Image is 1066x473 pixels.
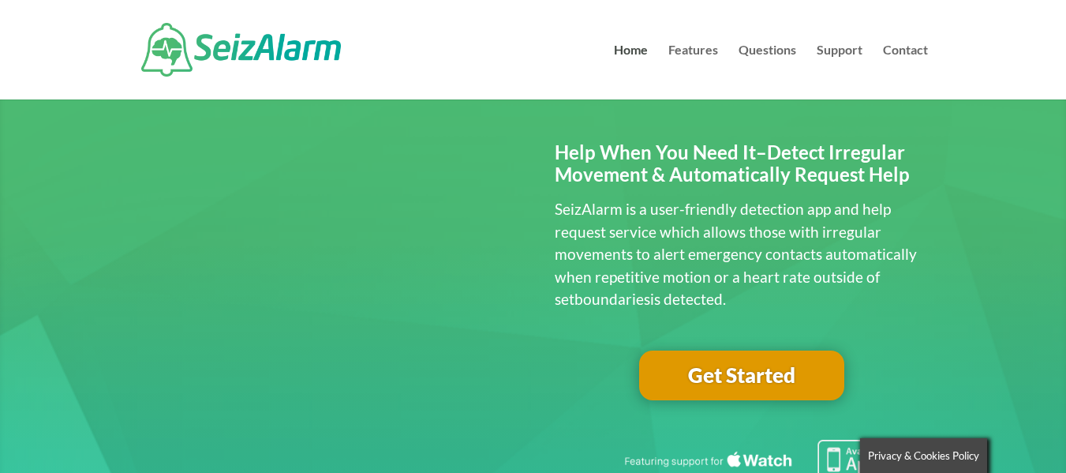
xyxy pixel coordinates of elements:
p: SeizAlarm is a user-friendly detection app and help request service which allows those with irreg... [555,198,928,311]
span: Privacy & Cookies Policy [868,449,979,462]
a: Questions [739,44,796,99]
img: SeizAlarm [141,23,341,77]
a: Contact [883,44,928,99]
h2: Help When You Need It–Detect Irregular Movement & Automatically Request Help [555,141,928,195]
a: Home [614,44,648,99]
span: boundaries [574,290,650,308]
a: Features [668,44,718,99]
a: Get Started [639,351,844,401]
a: Support [817,44,862,99]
